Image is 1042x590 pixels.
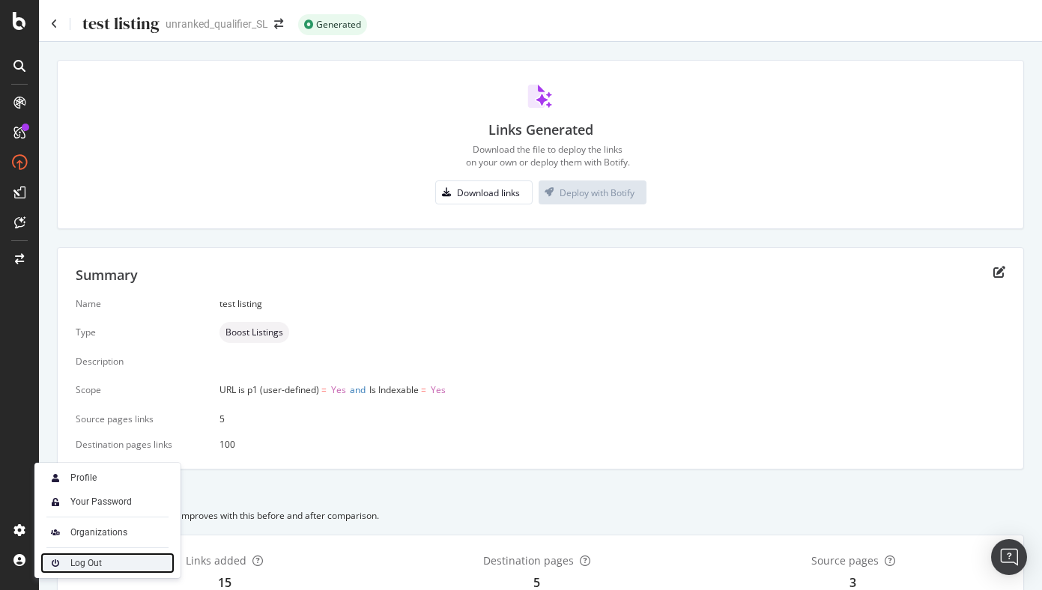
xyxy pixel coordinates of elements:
[70,526,127,538] div: Organizations
[70,472,97,484] div: Profile
[51,19,58,29] a: Click to go back
[76,297,196,310] div: Name
[40,522,175,543] a: Organizations
[321,383,327,396] span: =
[76,266,138,285] div: Summary
[219,322,289,343] div: neutral label
[811,553,879,568] div: Source pages
[431,383,446,396] span: Yes
[488,121,593,140] div: Links Generated
[539,180,646,204] button: Deploy with Botify
[457,186,520,199] div: Download links
[57,509,379,522] div: See how your internal linking improves with this before and after comparison.
[331,383,346,396] span: Yes
[76,326,196,338] div: Type
[991,539,1027,575] div: Open Intercom Messenger
[369,383,419,396] span: Is Indexable
[70,496,132,508] div: Your Password
[219,383,319,396] span: URL is p1 (user-defined)
[483,553,574,568] div: Destination pages
[40,467,175,488] a: Profile
[435,180,533,204] button: Download links
[219,413,1005,425] div: 5
[527,85,554,109] img: svg%3e
[70,557,102,569] div: Log Out
[46,523,64,541] img: AtrBVVRoAgWaAAAAAElFTkSuQmCC
[76,383,196,396] div: Scope
[298,14,367,35] div: success label
[57,487,379,507] div: Preview Results
[166,16,268,31] div: unranked_qualifier_SL
[82,12,160,35] div: test listing
[560,186,634,199] div: Deploy with Botify
[76,438,196,451] div: Destination pages links
[219,297,1005,310] div: test listing
[40,553,175,574] a: Log Out
[225,328,283,337] span: Boost Listings
[421,383,426,396] span: =
[186,553,246,568] div: Links added
[46,554,64,572] img: prfnF3csMXgAAAABJRU5ErkJggg==
[350,383,366,396] span: and
[46,493,64,511] img: tUVSALn78D46LlpAY8klYZqgKwTuBm2K29c6p1XQNDCsM0DgKSSoAXXevcAwljcHBINEg0LrUEktgcYYD5sVUphq1JigPmkfB...
[219,438,1005,451] div: 100
[76,413,196,425] div: Source pages links
[466,143,630,168] div: Download the file to deploy the links on your own or deploy them with Botify.
[40,491,175,512] a: Your Password
[46,469,64,487] img: Xx2yTbCeVcdxHMdxHOc+8gctb42vCocUYgAAAABJRU5ErkJggg==
[993,266,1005,278] div: edit
[274,19,283,29] div: arrow-right-arrow-left
[316,20,361,29] span: Generated
[76,355,196,368] div: Description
